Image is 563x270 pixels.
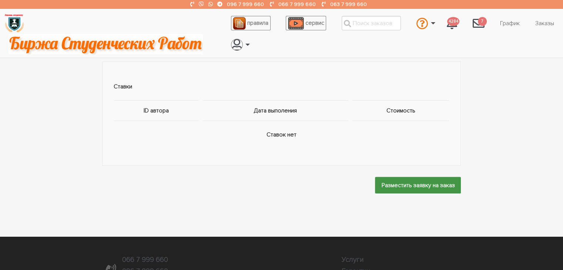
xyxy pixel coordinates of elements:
a: 066 7 999 660 [122,255,168,264]
a: Услуги [342,255,363,264]
span: сервис [305,19,324,27]
span: 7 [478,17,487,26]
img: logo-135dea9cf721667cc4ddb0c1795e3ba8b7f362e3d0c04e2cc90b931989920324.png [4,13,24,33]
img: play_icon-49f7f135c9dc9a03216cfdbccbe1e3994649169d890fb554cedf0eac35a01ba8.png [288,17,304,30]
th: ID автора [114,100,201,121]
a: 096 7 999 660 [227,1,264,7]
span: правила [247,19,268,27]
th: Дата выполения [201,100,351,121]
a: 063 7 999 660 [330,1,366,7]
a: 066 7 999 660 [278,1,315,7]
td: Ставки [114,73,450,101]
a: сервис [286,16,326,30]
input: Разместить заявку на заказ [375,177,461,193]
span: 4284 [447,17,459,26]
a: 7 [467,13,490,33]
img: motto-2ce64da2796df845c65ce8f9480b9c9d679903764b3ca6da4b6de107518df0fe.gif [9,34,203,54]
input: Поиск заказов [342,16,401,30]
a: 4284 [441,13,463,33]
a: График [494,16,526,30]
img: agreement_icon-feca34a61ba7f3d1581b08bc946b2ec1ccb426f67415f344566775c155b7f62c.png [233,17,245,30]
a: Заказы [529,16,560,30]
th: Стоимость [351,100,449,121]
a: правила [231,16,271,30]
td: Ставок нет [114,121,450,148]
